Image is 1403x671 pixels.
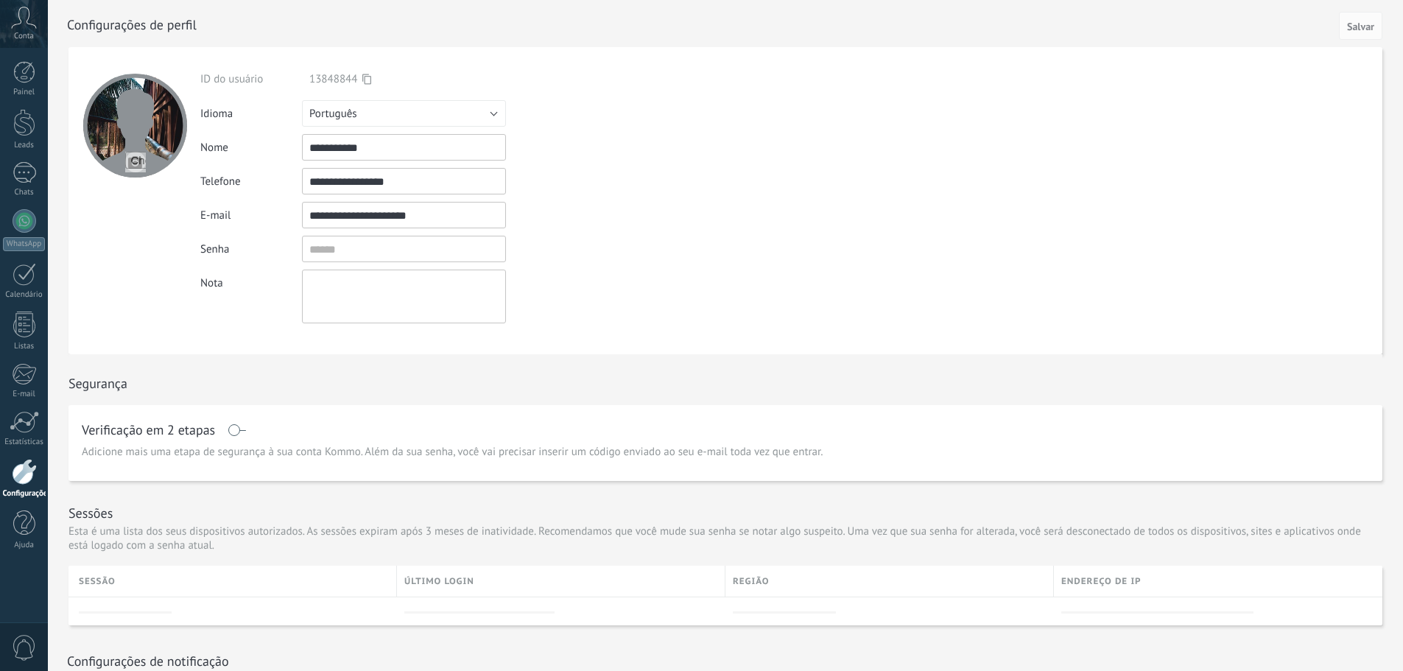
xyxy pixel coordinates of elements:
[67,653,229,670] h1: Configurações de notificação
[200,270,302,290] div: Nota
[200,141,302,155] div: Nome
[3,489,46,499] div: Configurações
[1347,21,1374,32] span: Salvar
[1339,12,1382,40] button: Salvar
[302,100,506,127] button: Português
[82,445,823,460] span: Adicione mais uma etapa de segurança à sua conta Kommo. Além da sua senha, você vai precisar inse...
[200,175,302,189] div: Telefone
[79,566,396,597] div: SESSÃO
[309,72,357,86] span: 13848844
[200,208,302,222] div: E-mail
[82,424,215,436] h1: Verificação em 2 etapas
[725,566,1053,597] div: REGIÃO
[200,72,302,86] div: ID do usuário
[68,524,1382,552] p: Esta é uma lista dos seus dispositivos autorizados. As sessões expiram após 3 meses de inatividad...
[397,566,725,597] div: ÚLTIMO LOGIN
[200,242,302,256] div: Senha
[3,342,46,351] div: Listas
[3,237,45,251] div: WhatsApp
[68,375,127,392] h1: Segurança
[3,290,46,300] div: Calendário
[3,88,46,97] div: Painel
[68,505,113,521] h1: Sessões
[309,107,357,121] span: Português
[3,438,46,447] div: Estatísticas
[200,107,302,121] div: Idioma
[3,390,46,399] div: E-mail
[3,541,46,550] div: Ajuda
[3,188,46,197] div: Chats
[1054,566,1382,597] div: ENDEREÇO DE IP
[14,32,34,41] span: Conta
[3,141,46,150] div: Leads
